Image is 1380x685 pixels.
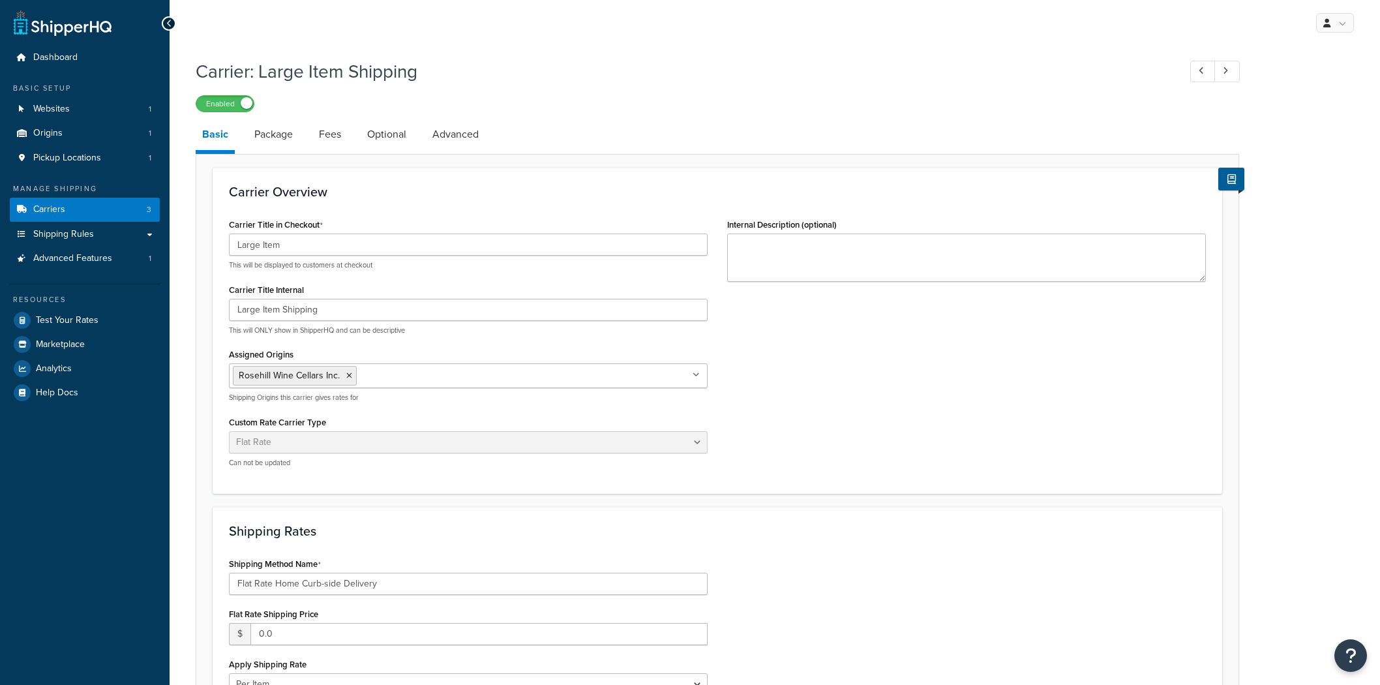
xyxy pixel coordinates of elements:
[229,260,708,270] p: This will be displayed to customers at checkout
[33,52,78,63] span: Dashboard
[196,96,254,112] label: Enabled
[10,357,160,380] a: Analytics
[10,294,160,305] div: Resources
[1214,61,1240,82] a: Next Record
[10,97,160,121] a: Websites1
[361,119,413,150] a: Optional
[10,146,160,170] li: Pickup Locations
[229,418,326,427] label: Custom Rate Carrier Type
[33,104,70,115] span: Websites
[229,609,318,619] label: Flat Rate Shipping Price
[229,350,293,359] label: Assigned Origins
[10,83,160,94] div: Basic Setup
[229,623,250,645] span: $
[36,363,72,374] span: Analytics
[312,119,348,150] a: Fees
[10,46,160,70] a: Dashboard
[229,326,708,335] p: This will ONLY show in ShipperHQ and can be descriptive
[10,381,160,404] a: Help Docs
[1218,168,1244,190] button: Show Help Docs
[33,128,63,139] span: Origins
[10,333,160,356] a: Marketplace
[147,204,151,215] span: 3
[426,119,485,150] a: Advanced
[36,339,85,350] span: Marketplace
[229,185,1206,199] h3: Carrier Overview
[196,119,235,154] a: Basic
[229,458,708,468] p: Can not be updated
[36,388,78,399] span: Help Docs
[229,393,708,403] p: Shipping Origins this carrier gives rates for
[10,222,160,247] a: Shipping Rules
[36,315,98,326] span: Test Your Rates
[229,524,1206,538] h3: Shipping Rates
[10,121,160,145] a: Origins1
[1334,639,1367,672] button: Open Resource Center
[10,121,160,145] li: Origins
[727,220,837,230] label: Internal Description (optional)
[10,97,160,121] li: Websites
[33,204,65,215] span: Carriers
[10,309,160,332] a: Test Your Rates
[196,59,1166,84] h1: Carrier: Large Item Shipping
[10,198,160,222] a: Carriers3
[229,559,321,570] label: Shipping Method Name
[149,128,151,139] span: 1
[149,104,151,115] span: 1
[1190,61,1216,82] a: Previous Record
[33,253,112,264] span: Advanced Features
[248,119,299,150] a: Package
[10,183,160,194] div: Manage Shipping
[10,247,160,271] a: Advanced Features1
[229,660,307,669] label: Apply Shipping Rate
[149,153,151,164] span: 1
[10,146,160,170] a: Pickup Locations1
[33,153,101,164] span: Pickup Locations
[239,369,340,382] span: Rosehill Wine Cellars Inc.
[149,253,151,264] span: 1
[10,247,160,271] li: Advanced Features
[229,220,323,230] label: Carrier Title in Checkout
[33,229,94,240] span: Shipping Rules
[10,198,160,222] li: Carriers
[229,285,304,295] label: Carrier Title Internal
